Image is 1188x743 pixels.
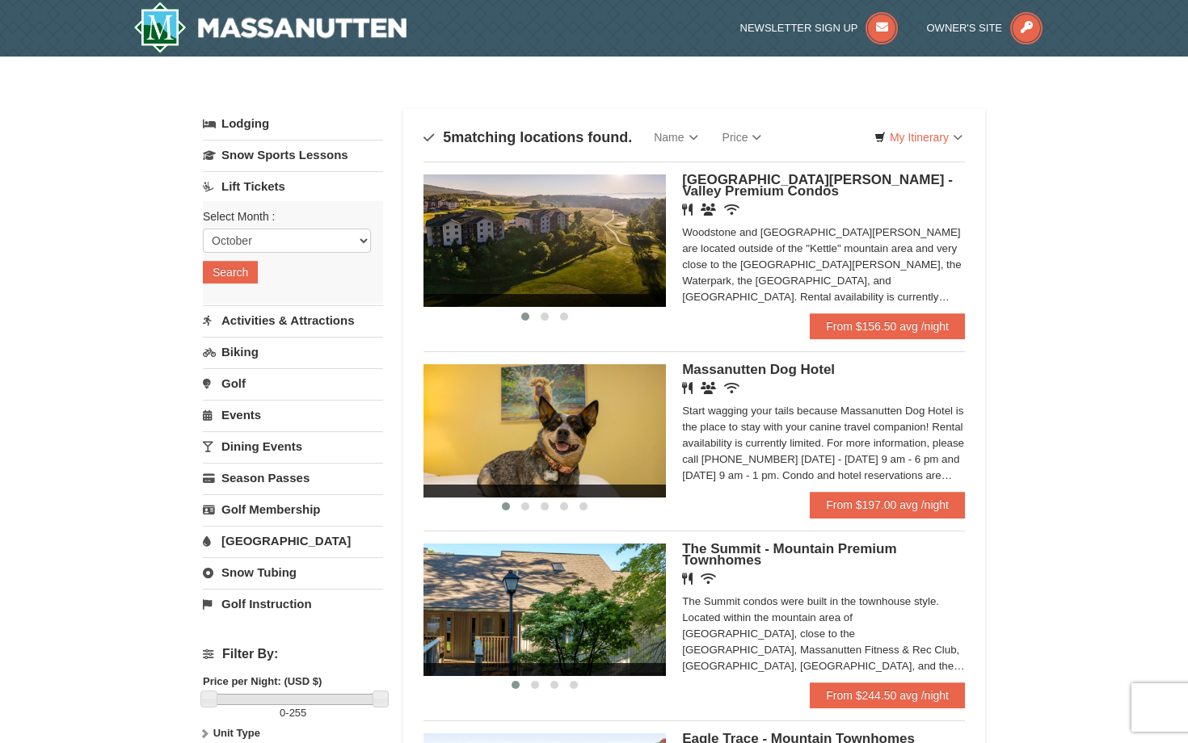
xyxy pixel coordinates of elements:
[810,313,965,339] a: From $156.50 avg /night
[864,125,973,149] a: My Itinerary
[133,2,407,53] a: Massanutten Resort
[682,382,693,394] i: Restaurant
[289,707,307,719] span: 255
[203,208,371,225] label: Select Month :
[203,557,383,587] a: Snow Tubing
[701,573,716,585] i: Wireless Internet (free)
[203,494,383,524] a: Golf Membership
[443,129,451,145] span: 5
[203,140,383,170] a: Snow Sports Lessons
[740,22,858,34] span: Newsletter Sign Up
[927,22,1003,34] span: Owner's Site
[927,22,1043,34] a: Owner's Site
[642,121,710,153] a: Name
[203,400,383,430] a: Events
[203,431,383,461] a: Dining Events
[682,403,965,484] div: Start wagging your tails because Massanutten Dog Hotel is the place to stay with your canine trav...
[682,573,693,585] i: Restaurant
[423,129,632,145] h4: matching locations found.
[133,2,407,53] img: Massanutten Resort Logo
[682,172,953,199] span: [GEOGRAPHIC_DATA][PERSON_NAME] - Valley Premium Condos
[682,225,965,305] div: Woodstone and [GEOGRAPHIC_DATA][PERSON_NAME] are located outside of the "Kettle" mountain area an...
[740,22,899,34] a: Newsletter Sign Up
[203,171,383,201] a: Lift Tickets
[203,261,258,283] button: Search
[203,337,383,367] a: Biking
[203,109,383,138] a: Lodging
[701,204,716,216] i: Banquet Facilities
[682,594,965,674] div: The Summit condos were built in the townhouse style. Located within the mountain area of [GEOGRAP...
[213,727,260,739] strong: Unit Type
[724,204,739,216] i: Wireless Internet (free)
[810,682,965,708] a: From $244.50 avg /night
[203,675,322,687] strong: Price per Night: (USD $)
[203,705,383,721] label: -
[682,204,693,216] i: Restaurant
[810,492,965,518] a: From $197.00 avg /night
[203,463,383,493] a: Season Passes
[203,305,383,335] a: Activities & Attractions
[710,121,774,153] a: Price
[280,707,285,719] span: 0
[701,382,716,394] i: Banquet Facilities
[682,541,896,568] span: The Summit - Mountain Premium Townhomes
[203,526,383,556] a: [GEOGRAPHIC_DATA]
[203,368,383,398] a: Golf
[203,589,383,619] a: Golf Instruction
[203,647,383,661] h4: Filter By:
[682,362,835,377] span: Massanutten Dog Hotel
[724,382,739,394] i: Wireless Internet (free)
